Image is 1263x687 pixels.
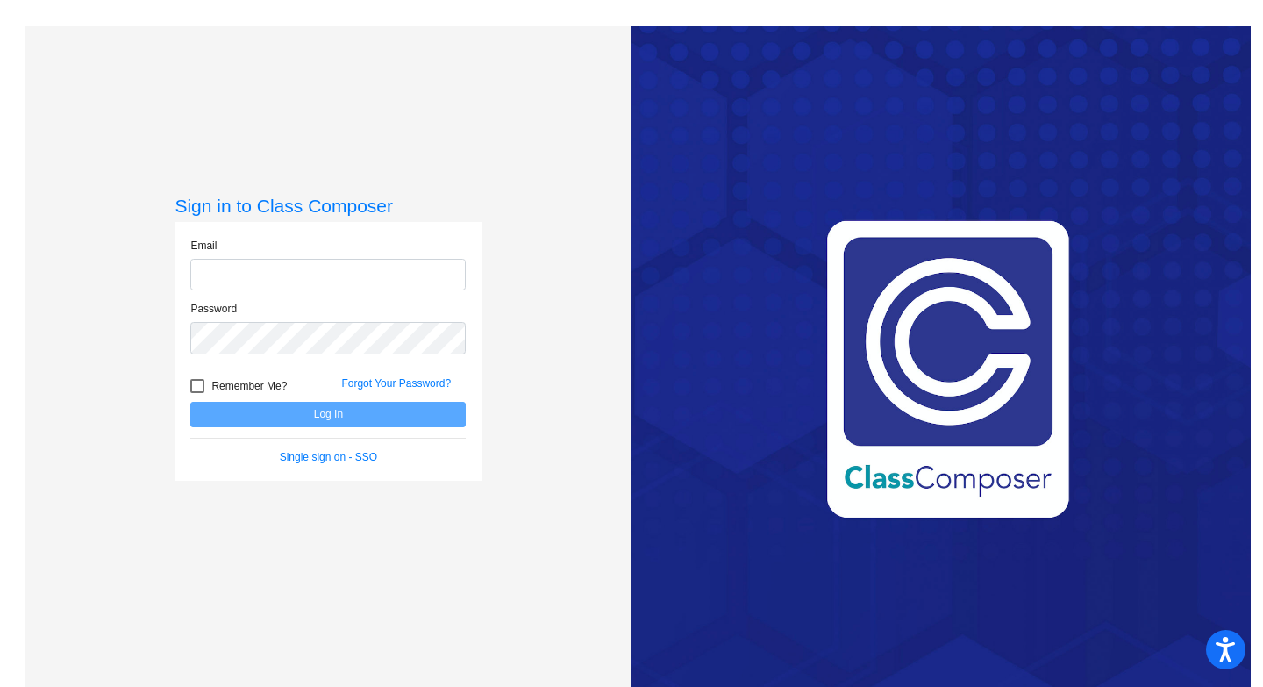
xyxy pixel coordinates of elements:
a: Forgot Your Password? [341,377,451,390]
span: Remember Me? [211,376,287,397]
a: Single sign on - SSO [280,451,377,463]
label: Email [190,238,217,254]
label: Password [190,301,237,317]
h3: Sign in to Class Composer [175,195,482,217]
button: Log In [190,402,466,427]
